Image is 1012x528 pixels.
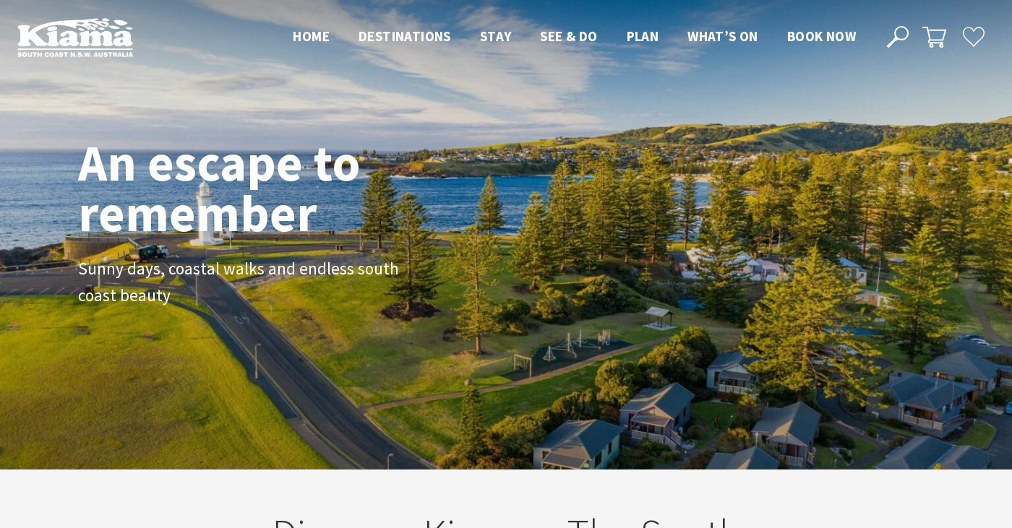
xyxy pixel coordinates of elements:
[540,27,597,45] span: See & Do
[17,17,133,57] img: Kiama Logo
[278,25,870,49] nav: Main Menu
[687,27,758,45] span: What’s On
[78,256,403,309] p: Sunny days, coastal walks and endless south coast beauty
[78,137,476,238] h1: An escape to remember
[787,27,856,45] span: Book now
[480,27,512,45] span: Stay
[293,27,330,45] span: Home
[627,27,659,45] span: Plan
[359,27,451,45] span: Destinations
